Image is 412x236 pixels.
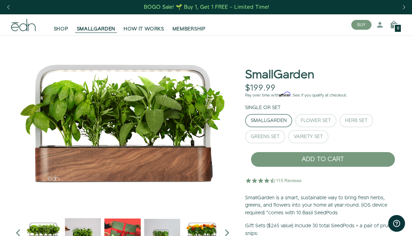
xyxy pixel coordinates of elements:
p: SmallGarden is a smart, sustainable way to bring fresh herbs, greens, and flowers into your home ... [245,194,401,217]
div: Variety Set [294,134,323,139]
div: BOGO Sale! 🌱 Buy 1, Get 1 FREE – Limited Time! [144,3,269,11]
button: Herb Set [339,114,373,127]
button: BUY [351,20,371,30]
button: Variety Set [288,130,329,143]
span: HOW IT WORKS [124,26,164,33]
div: Flower Set [301,118,331,123]
h1: SmallGarden [245,69,314,81]
img: Official-EDN-SMALLGARDEN-HERB-HERO-SLV-2000px_4096x.png [11,35,234,210]
a: BOGO Sale! 🌱 Buy 1, Get 1 FREE – Limited Time! [144,2,270,13]
div: Herb Set [345,118,368,123]
span: 0 [397,27,399,30]
span: MEMBERSHIP [172,26,206,33]
a: SMALLGARDEN [73,17,120,33]
button: ADD TO CART [251,152,395,167]
a: MEMBERSHIP [168,17,210,33]
span: SHOP [54,26,68,33]
div: SmallGarden [251,118,287,123]
div: 1 / 6 [11,35,234,210]
label: Single or Set [245,104,281,111]
a: HOW IT WORKS [119,17,168,33]
div: $199.99 [245,83,275,93]
a: SHOP [50,17,73,33]
button: Flower Set [295,114,337,127]
span: SMALLGARDEN [77,26,116,33]
img: 4.5 star rating [245,173,303,187]
button: Greens Set [245,130,285,143]
p: Pay over time with . See if you qualify at checkout. [245,92,401,99]
iframe: Opens a widget where you can find more information [388,215,405,233]
button: SmallGarden [245,114,292,127]
div: Greens Set [251,134,280,139]
span: Affirm [279,92,290,97]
